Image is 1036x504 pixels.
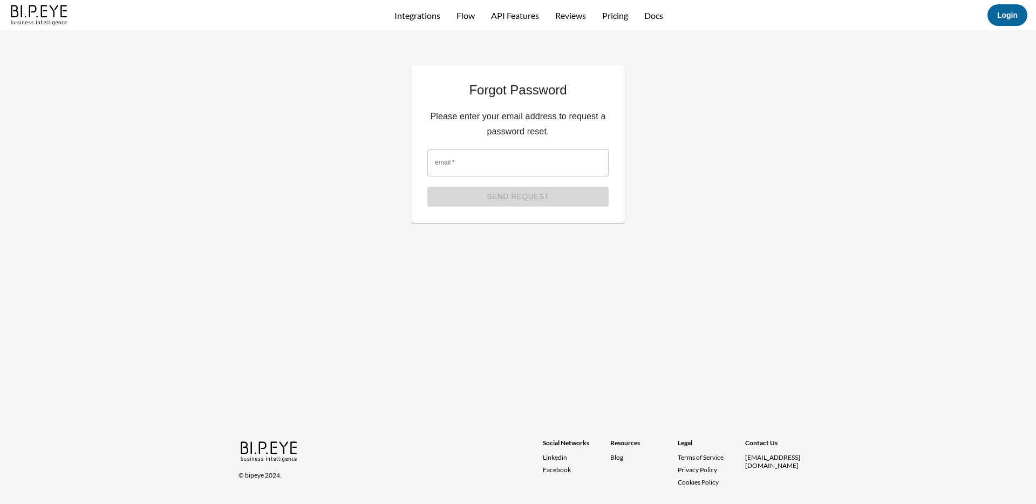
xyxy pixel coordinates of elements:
a: Reviews [555,10,586,21]
div: Contact Us [745,439,813,453]
a: Integrations [394,10,440,21]
img: bipeye-logo [9,2,71,26]
div: Social Networks [543,439,610,453]
div: [EMAIL_ADDRESS][DOMAIN_NAME] [745,453,813,469]
a: Linkedin [543,453,610,461]
h1: Forgot Password [427,81,609,99]
div: Legal [678,439,745,453]
a: Docs [644,10,663,21]
h6: Please enter your email address to request a password reset. [427,109,609,139]
span: Linkedin [543,453,567,461]
a: Facebook [543,466,610,474]
img: bipeye-logo [238,439,301,463]
a: Privacy Policy [678,466,717,474]
span: Facebook [543,466,571,474]
a: Cookies Policy [678,478,719,486]
a: Blog [610,453,623,461]
a: Login [997,11,1018,19]
button: Login [987,4,1027,26]
a: Pricing [602,10,628,21]
div: © bipeye 2024. [238,465,528,479]
a: Flow [456,10,475,21]
a: Terms of Service [678,453,741,461]
div: Resources [610,439,678,453]
a: API Features [491,10,539,21]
